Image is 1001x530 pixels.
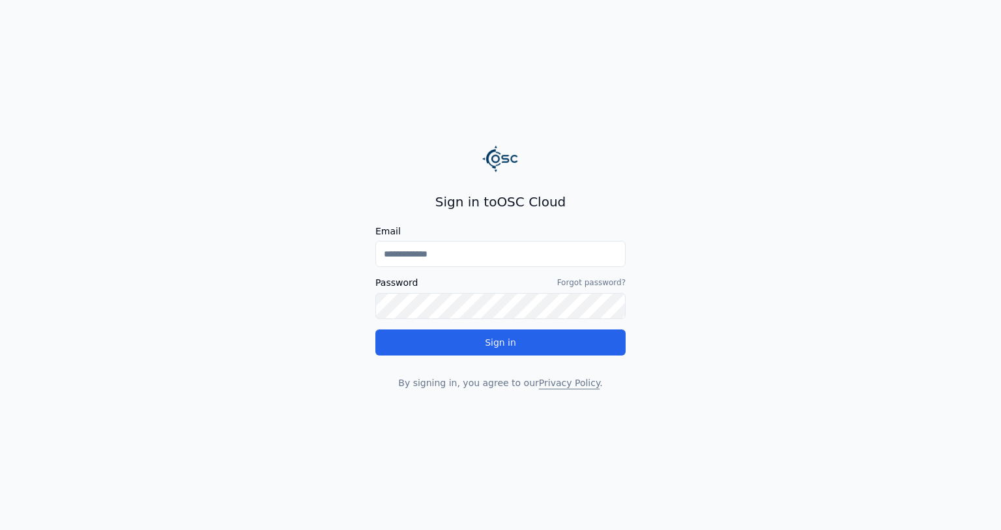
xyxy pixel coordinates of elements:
p: By signing in, you agree to our . [375,376,626,389]
a: Forgot password? [557,277,626,288]
a: Privacy Policy [539,378,600,388]
img: Logo [482,141,519,177]
label: Email [375,227,626,236]
button: Sign in [375,329,626,356]
h2: Sign in to OSC Cloud [375,193,626,211]
label: Password [375,278,418,287]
